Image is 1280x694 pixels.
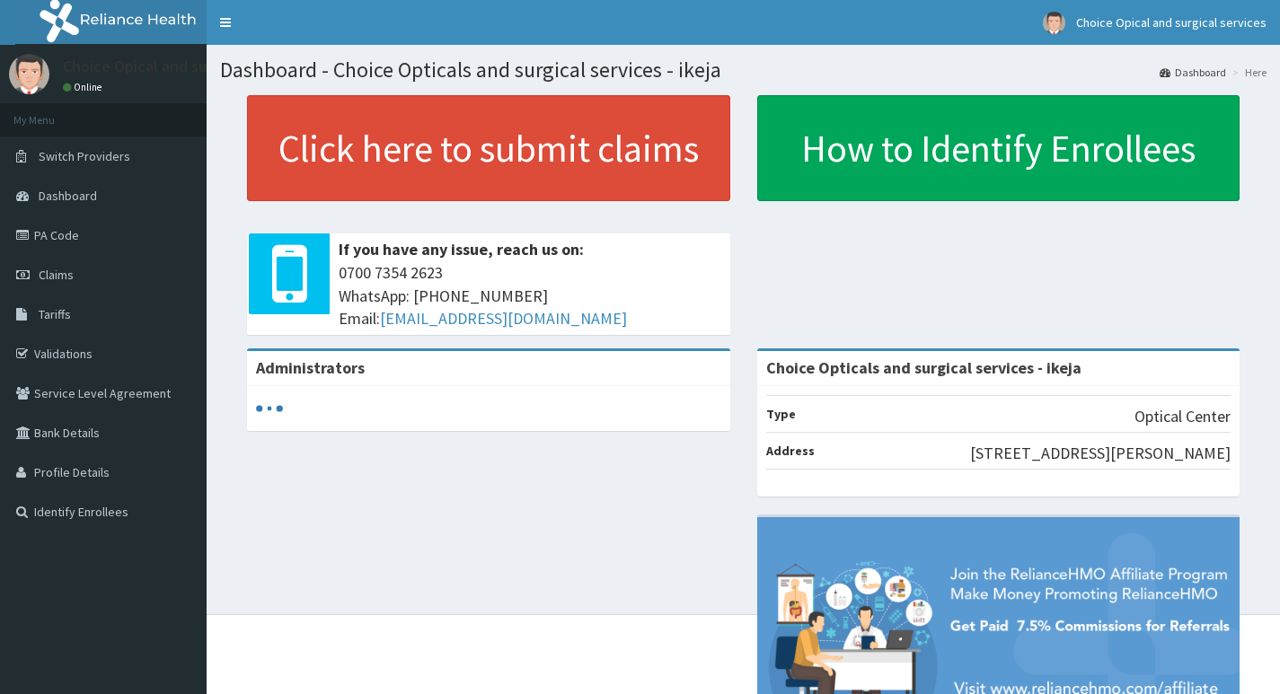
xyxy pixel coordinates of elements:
span: 0700 7354 2623 WhatsApp: [PHONE_NUMBER] Email: [339,261,721,330]
b: Administrators [256,357,365,378]
a: Click here to submit claims [247,95,730,201]
svg: audio-loading [256,395,283,422]
strong: Choice Opticals and surgical services - ikeja [766,357,1081,378]
span: Dashboard [39,188,97,204]
b: Address [766,443,815,459]
img: User Image [9,54,49,94]
b: Type [766,406,796,422]
a: [EMAIL_ADDRESS][DOMAIN_NAME] [380,308,627,329]
span: Claims [39,267,74,283]
li: Here [1228,65,1267,80]
a: Online [63,81,106,93]
span: Tariffs [39,306,71,322]
p: [STREET_ADDRESS][PERSON_NAME] [970,442,1231,465]
a: How to Identify Enrollees [757,95,1240,201]
a: Dashboard [1160,65,1226,80]
p: Choice Opical and surgical services [63,58,306,75]
p: Optical Center [1134,405,1231,428]
img: User Image [1043,12,1065,34]
b: If you have any issue, reach us on: [339,239,584,259]
span: Switch Providers [39,148,130,164]
span: Choice Opical and surgical services [1076,14,1267,31]
h1: Dashboard - Choice Opticals and surgical services - ikeja [220,58,1267,82]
